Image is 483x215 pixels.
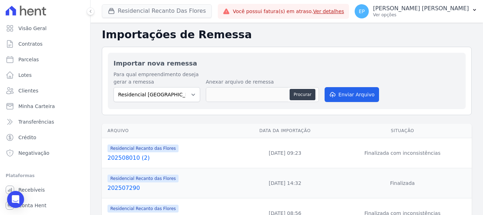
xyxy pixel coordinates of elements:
[102,4,212,18] button: Residencial Recanto Das Flores
[114,58,460,68] h2: Importar nova remessa
[107,154,234,162] a: 202508010 (2)
[3,68,87,82] a: Lotes
[3,37,87,51] a: Contratos
[18,202,46,209] span: Conta Hent
[3,21,87,35] a: Visão Geral
[349,1,483,21] button: EP [PERSON_NAME] [PERSON_NAME] Ver opções
[107,175,179,182] span: Residencial Recanto das Flores
[237,138,333,168] td: [DATE] 09:23
[102,28,472,41] h2: Importações de Remessa
[107,145,179,152] span: Residencial Recanto das Flores
[3,99,87,113] a: Minha Carteira
[18,72,32,79] span: Lotes
[290,89,315,100] button: Procurar
[373,12,469,18] p: Ver opções
[237,124,333,138] th: Data da Importação
[18,103,55,110] span: Minha Carteira
[18,149,50,157] span: Negativação
[233,8,344,15] span: Você possui fatura(s) em atraso.
[325,87,379,102] button: Enviar Arquivo
[3,52,87,67] a: Parcelas
[206,78,319,86] label: Anexar arquivo de remessa
[102,124,237,138] th: Arquivo
[313,9,344,14] a: Ver detalhes
[18,186,45,193] span: Recebíveis
[373,5,469,12] p: [PERSON_NAME] [PERSON_NAME]
[107,184,234,192] a: 202507290
[3,130,87,145] a: Crédito
[18,118,54,125] span: Transferências
[333,138,472,168] td: Finalizada com inconsistências
[107,205,179,213] span: Residencial Recanto das Flores
[7,191,24,208] div: Open Intercom Messenger
[6,171,85,180] div: Plataformas
[3,146,87,160] a: Negativação
[3,198,87,213] a: Conta Hent
[333,168,472,198] td: Finalizada
[18,40,42,47] span: Contratos
[18,134,36,141] span: Crédito
[18,25,47,32] span: Visão Geral
[359,9,365,14] span: EP
[3,183,87,197] a: Recebíveis
[237,168,333,198] td: [DATE] 14:32
[3,84,87,98] a: Clientes
[114,71,200,86] label: Para qual empreendimento deseja gerar a remessa
[3,115,87,129] a: Transferências
[18,87,38,94] span: Clientes
[18,56,39,63] span: Parcelas
[333,124,472,138] th: Situação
